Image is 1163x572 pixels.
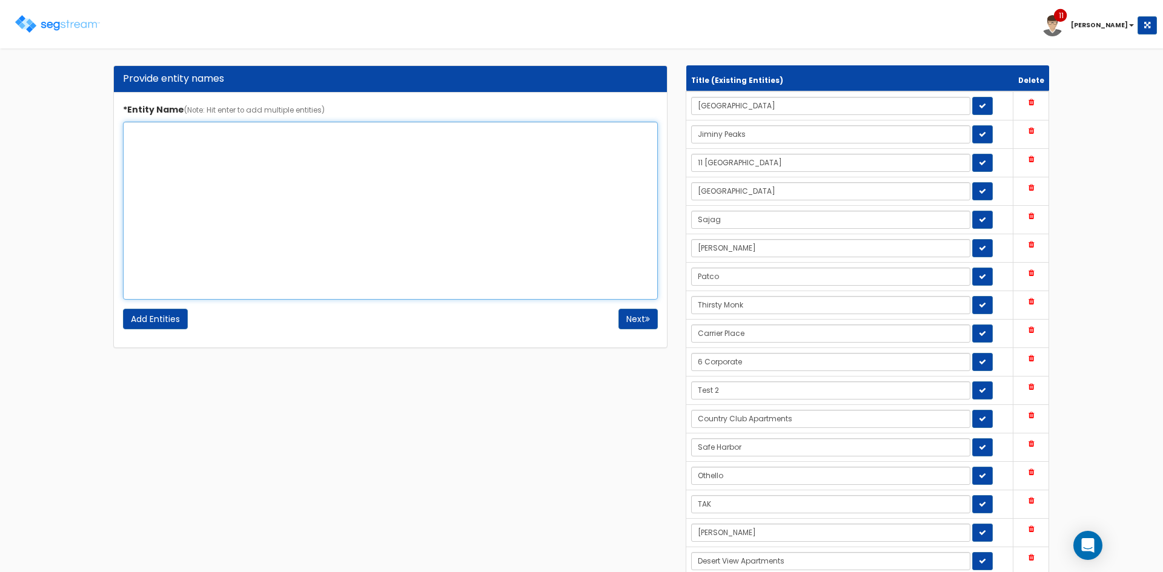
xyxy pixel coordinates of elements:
small: Title (Existing Entities) [691,76,783,85]
div: Open Intercom Messenger [1073,531,1102,560]
button: Next [618,309,658,329]
img: logo.png [15,15,100,33]
img: avatar.png [1042,15,1063,36]
div: Provide entity names [123,72,658,86]
b: [PERSON_NAME] [1071,21,1128,30]
input: Add Entities [123,309,188,329]
span: 11 [1059,10,1064,22]
small: Delete [1018,76,1044,85]
small: (Note: Hit enter to add multiple entities) [184,105,325,115]
label: *Entity Name [123,99,325,116]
